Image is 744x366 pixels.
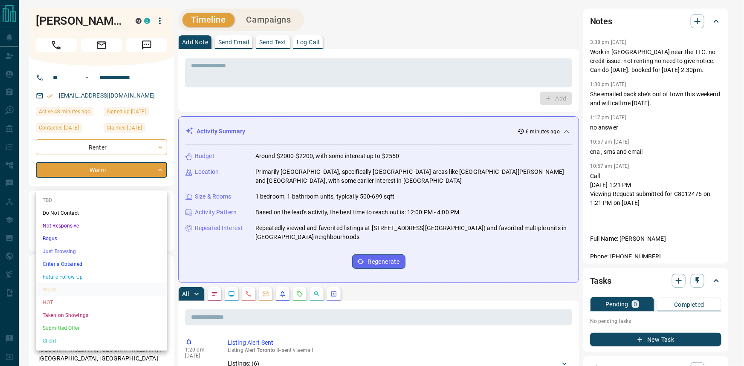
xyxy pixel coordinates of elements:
[36,194,167,207] li: TBD
[36,296,167,309] li: HOT
[36,258,167,271] li: Criteria Obtained
[36,309,167,322] li: Taken on Showings
[36,334,167,347] li: Client
[36,271,167,283] li: Future Follow Up
[36,322,167,334] li: Submitted Offer
[36,232,167,245] li: Bogus
[36,219,167,232] li: Not Responsive
[36,207,167,219] li: Do Not Contact
[36,245,167,258] li: Just Browsing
